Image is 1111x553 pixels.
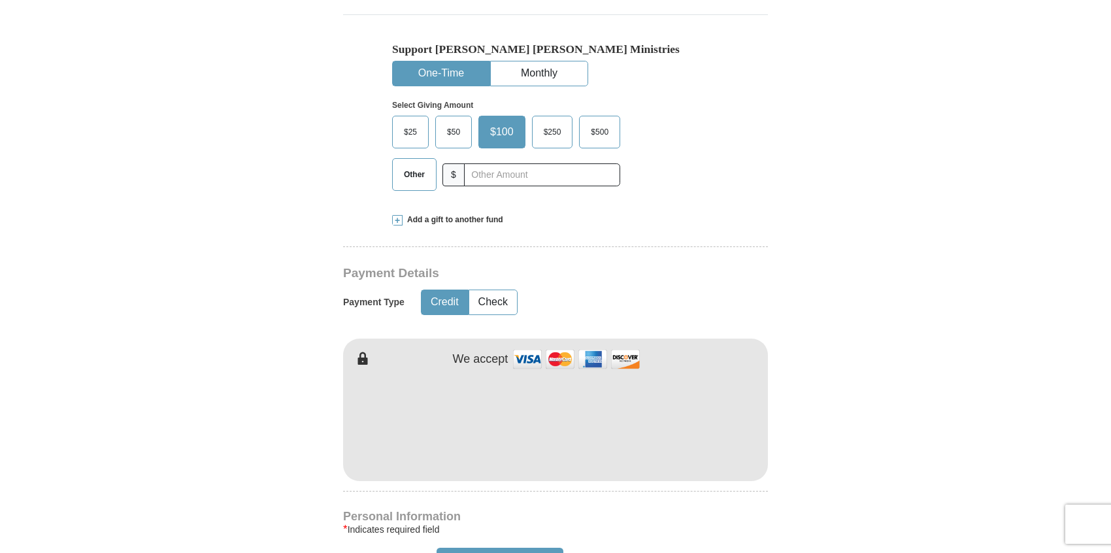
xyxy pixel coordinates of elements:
[422,290,468,314] button: Credit
[343,511,768,522] h4: Personal Information
[469,290,517,314] button: Check
[442,163,465,186] span: $
[464,163,620,186] input: Other Amount
[343,522,768,537] div: Indicates required field
[584,122,615,142] span: $500
[343,266,676,281] h3: Payment Details
[537,122,568,142] span: $250
[403,214,503,226] span: Add a gift to another fund
[397,165,431,184] span: Other
[392,101,473,110] strong: Select Giving Amount
[511,345,642,373] img: credit cards accepted
[392,42,719,56] h5: Support [PERSON_NAME] [PERSON_NAME] Ministries
[484,122,520,142] span: $100
[491,61,588,86] button: Monthly
[453,352,508,367] h4: We accept
[397,122,423,142] span: $25
[393,61,489,86] button: One-Time
[343,297,405,308] h5: Payment Type
[440,122,467,142] span: $50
